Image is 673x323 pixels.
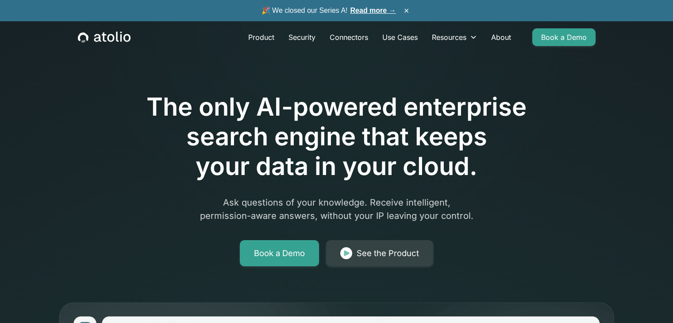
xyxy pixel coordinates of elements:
[281,28,323,46] a: Security
[241,28,281,46] a: Product
[350,7,396,14] a: Read more →
[432,32,466,43] div: Resources
[401,6,412,16] button: ×
[425,28,484,46] div: Resources
[78,31,131,43] a: home
[262,5,396,16] span: 🎉 We closed our Series A!
[167,196,507,222] p: Ask questions of your knowledge. Receive intelligent, permission-aware answers, without your IP l...
[110,92,563,182] h1: The only AI-powered enterprise search engine that keeps your data in your cloud.
[357,247,419,260] div: See the Product
[532,28,596,46] a: Book a Demo
[240,240,319,267] a: Book a Demo
[323,28,375,46] a: Connectors
[375,28,425,46] a: Use Cases
[484,28,518,46] a: About
[326,240,433,267] a: See the Product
